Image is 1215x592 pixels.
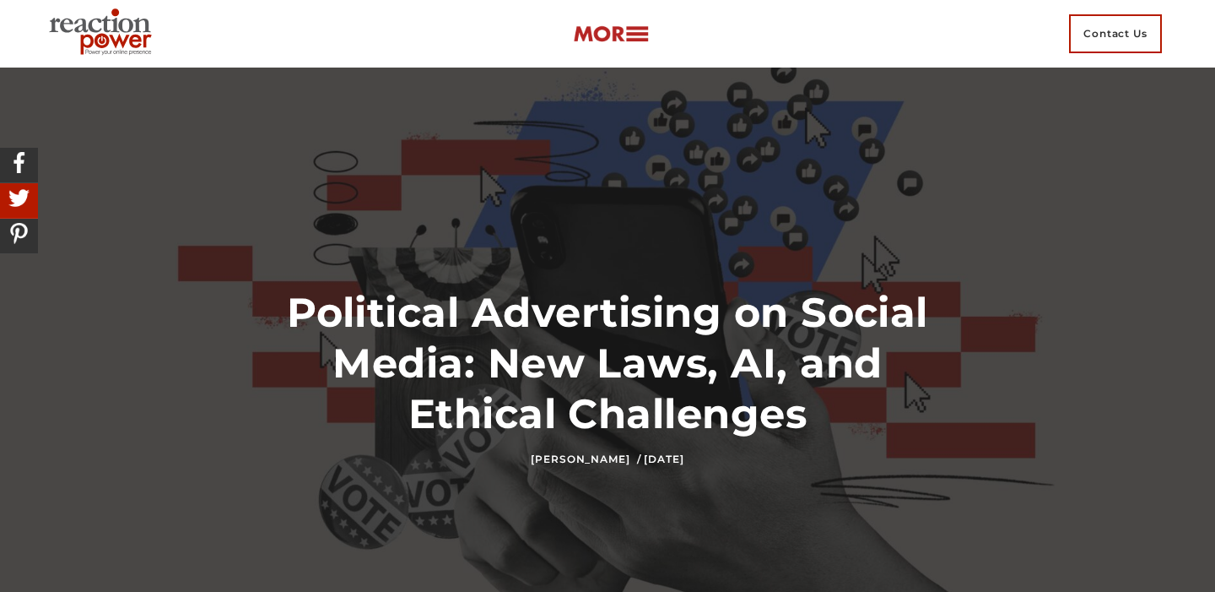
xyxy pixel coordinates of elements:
[4,183,34,213] img: Share On Twitter
[531,453,640,465] a: [PERSON_NAME] /
[255,287,961,439] h1: Political Advertising on Social Media: New Laws, AI, and Ethical Challenges
[1069,14,1162,53] span: Contact Us
[644,453,683,465] time: [DATE]
[4,148,34,177] img: Share On Facebook
[4,219,34,248] img: Share On Pinterest
[42,3,165,64] img: Executive Branding | Personal Branding Agency
[573,24,649,44] img: more-btn.png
